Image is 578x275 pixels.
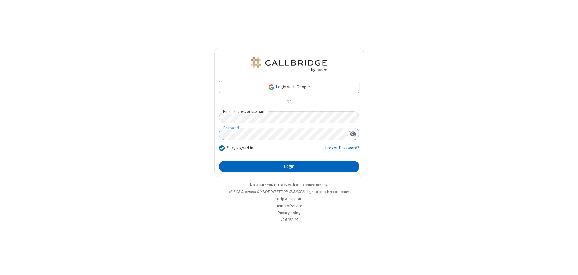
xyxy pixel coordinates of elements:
a: Make sure you're ready with our connection test [250,182,328,187]
img: google-icon.png [268,84,275,90]
a: Privacy policy [278,210,300,215]
li: v2.6.350.15 [214,217,364,223]
a: Forgot Password? [325,145,359,156]
li: Not QA Selenium DO NOT DELETE OR CHANGE? [214,189,364,195]
input: Email address or username [219,111,359,123]
a: Login with Google [219,81,359,93]
div: Show password [347,128,359,139]
span: OR [284,98,294,106]
input: Password [219,128,347,140]
label: Stay signed in [227,145,253,152]
button: Login [219,161,359,173]
a: Terms of service [276,203,302,208]
img: QA Selenium DO NOT DELETE OR CHANGE [250,57,328,72]
a: Help & support [277,196,301,201]
button: Login to another company [304,189,349,195]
